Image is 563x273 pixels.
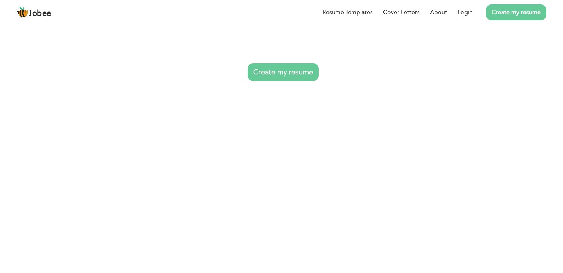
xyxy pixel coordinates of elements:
[17,6,51,18] a: Jobee
[486,4,546,20] a: Create my resume
[17,6,29,18] img: jobee.io
[458,8,473,17] a: Login
[322,8,373,17] a: Resume Templates
[248,63,319,81] a: Create my resume
[383,8,420,17] a: Cover Letters
[430,8,447,17] a: About
[29,10,51,18] span: Jobee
